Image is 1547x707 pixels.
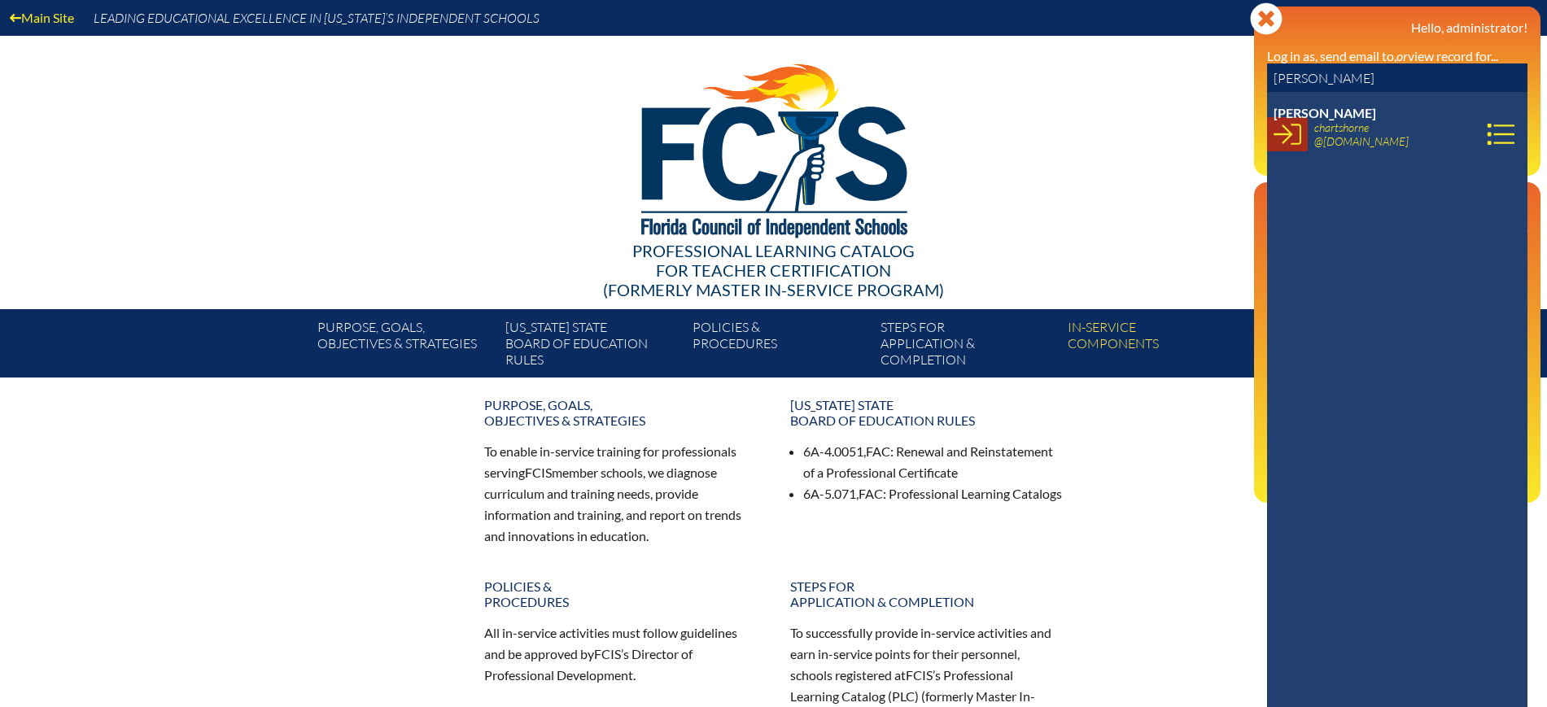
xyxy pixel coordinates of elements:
a: Main Site [3,7,81,28]
i: or [1396,48,1408,63]
span: FCIS [906,667,933,683]
a: Director of Professional Development [US_STATE] Council of Independent Schools since [DATE] [1261,399,1519,452]
a: In-servicecomponents [1061,316,1248,378]
a: Purpose, goals,objectives & strategies [311,316,498,378]
svg: Close [1250,2,1283,35]
span: PLC [892,688,915,704]
h3: Hello, administrator! [1267,20,1527,35]
a: Steps forapplication & completion [780,572,1073,616]
a: Email passwordEmail &password [1261,251,1328,304]
span: FAC [866,443,890,459]
a: chartshorne@[DOMAIN_NAME] [1308,117,1415,151]
label: Log in as, send email to, view record for... [1267,48,1498,63]
li: 6A-5.071, : Professional Learning Catalogs [803,483,1064,504]
a: Policies &Procedures [686,316,873,378]
span: FCIS [594,646,621,661]
a: Steps forapplication & completion [874,316,1061,378]
li: 6A-4.0051, : Renewal and Reinstatement of a Professional Certificate [803,441,1064,483]
svg: Log out [1514,476,1527,489]
a: [US_STATE] StateBoard of Education rules [780,391,1073,434]
span: FCIS [525,465,552,480]
a: [US_STATE] StateBoard of Education rules [499,316,686,378]
a: Policies &Procedures [474,572,767,616]
span: FAC [859,486,883,501]
p: To enable in-service training for professionals serving member schools, we diagnose curriculum an... [484,441,758,546]
a: PLC Coordinator [US_STATE] Council of Independent Schools since [DATE] [1261,339,1519,392]
p: All in-service activities must follow guidelines and be approved by ’s Director of Professional D... [484,622,758,686]
a: User infoReports [1261,131,1331,153]
a: User infoEE Control Panel [1261,103,1385,124]
a: Purpose, goals,objectives & strategies [474,391,767,434]
span: [PERSON_NAME] [1274,105,1376,120]
img: FCISlogo221.eps [605,36,942,258]
div: Professional Learning Catalog (formerly Master In-service Program) [305,241,1243,299]
span: for Teacher Certification [656,260,891,280]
